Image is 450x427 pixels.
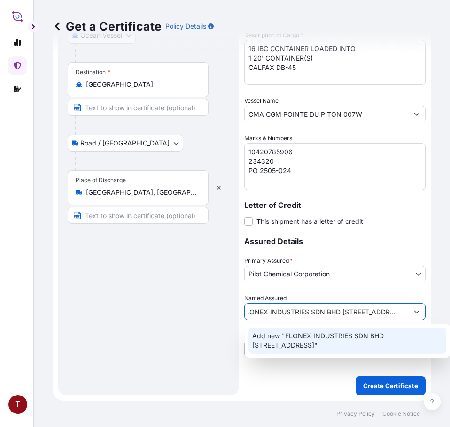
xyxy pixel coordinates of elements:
[244,201,426,209] p: Letter of Credit
[53,19,162,34] p: Get a Certificate
[382,410,420,418] p: Cookie Notice
[76,176,126,184] div: Place of Discharge
[244,237,426,245] p: Assured Details
[15,400,21,409] span: T
[244,331,310,341] label: Named Assured Address
[245,303,408,320] input: Assured Name
[248,328,446,354] div: Suggestions
[68,135,183,152] button: Select transport
[68,207,209,224] input: Text to appear on certificate
[363,381,418,390] p: Create Certificate
[165,22,206,31] p: Policy Details
[244,294,287,303] label: Named Assured
[248,269,330,279] span: Pilot Chemical Corporation
[408,303,425,320] button: Show suggestions
[68,99,209,116] input: Text to appear on certificate
[245,106,408,122] input: Type to search vessel name or IMO
[86,80,197,89] input: Destination
[244,134,292,143] label: Marks & Numbers
[244,96,279,106] label: Vessel Name
[408,106,425,122] button: Show suggestions
[252,331,442,350] span: Add new "FLONEX INDUSTRIES SDN BHD [STREET_ADDRESS]"
[336,410,375,418] p: Privacy Policy
[80,138,170,148] span: Road / [GEOGRAPHIC_DATA]
[244,256,293,266] span: Primary Assured
[86,188,197,197] input: Place of Discharge
[256,217,363,226] span: This shipment has a letter of credit
[76,69,110,76] div: Destination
